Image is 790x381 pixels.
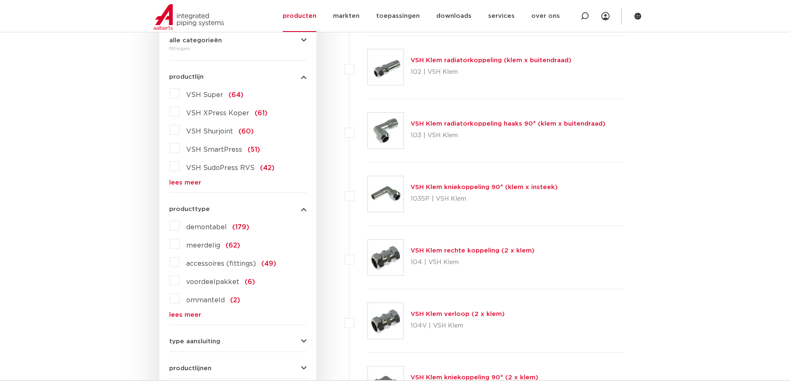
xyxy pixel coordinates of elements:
span: productlijn [169,74,204,80]
a: lees meer [169,312,306,318]
a: lees meer [169,180,306,186]
p: 103 | VSH Klem [411,129,605,142]
span: (6) [245,279,255,285]
p: 104 | VSH Klem [411,256,535,269]
button: producttype [169,206,306,212]
a: VSH Klem rechte koppeling (2 x klem) [411,248,535,254]
span: (2) [230,297,240,303]
span: type aansluiting [169,338,220,345]
a: VSH Klem radiatorkoppeling haaks 90° (klem x buitendraad) [411,121,605,127]
div: fittingen [169,44,306,53]
span: (42) [260,165,275,171]
span: (179) [232,224,249,231]
span: accessoires (fittings) [186,260,256,267]
button: alle categorieën [169,37,306,44]
span: VSH Super [186,92,223,98]
span: (51) [248,146,260,153]
img: Thumbnail for VSH Klem rechte koppeling (2 x klem) [368,240,404,275]
span: producttype [169,206,210,212]
span: (62) [226,242,240,249]
img: Thumbnail for VSH Klem verloop (2 x klem) [368,303,404,339]
img: Thumbnail for VSH Klem kniekoppeling 90° (klem x insteek) [368,176,404,212]
p: 104V | VSH Klem [411,319,505,332]
span: (60) [238,128,254,135]
span: VSH XPress Koper [186,110,249,116]
span: (61) [255,110,267,116]
span: voordeelpakket [186,279,239,285]
span: meerdelig [186,242,220,249]
span: (64) [228,92,243,98]
span: productlijnen [169,365,211,371]
span: ommanteld [186,297,225,303]
img: Thumbnail for VSH Klem radiatorkoppeling haaks 90° (klem x buitendraad) [368,113,404,148]
span: (49) [261,260,276,267]
p: 103SP | VSH Klem [411,192,558,206]
a: VSH Klem radiatorkoppeling (klem x buitendraad) [411,57,571,63]
span: VSH Shurjoint [186,128,233,135]
a: VSH Klem verloop (2 x klem) [411,311,505,317]
p: 102 | VSH Klem [411,66,571,79]
span: VSH SudoPress RVS [186,165,255,171]
span: demontabel [186,224,227,231]
span: alle categorieën [169,37,222,44]
a: VSH Klem kniekoppeling 90° (klem x insteek) [411,184,558,190]
button: productlijn [169,74,306,80]
span: VSH SmartPress [186,146,242,153]
img: Thumbnail for VSH Klem radiatorkoppeling (klem x buitendraad) [368,49,404,85]
button: type aansluiting [169,338,306,345]
a: VSH Klem kniekoppeling 90° (2 x klem) [411,374,538,381]
button: productlijnen [169,365,306,371]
